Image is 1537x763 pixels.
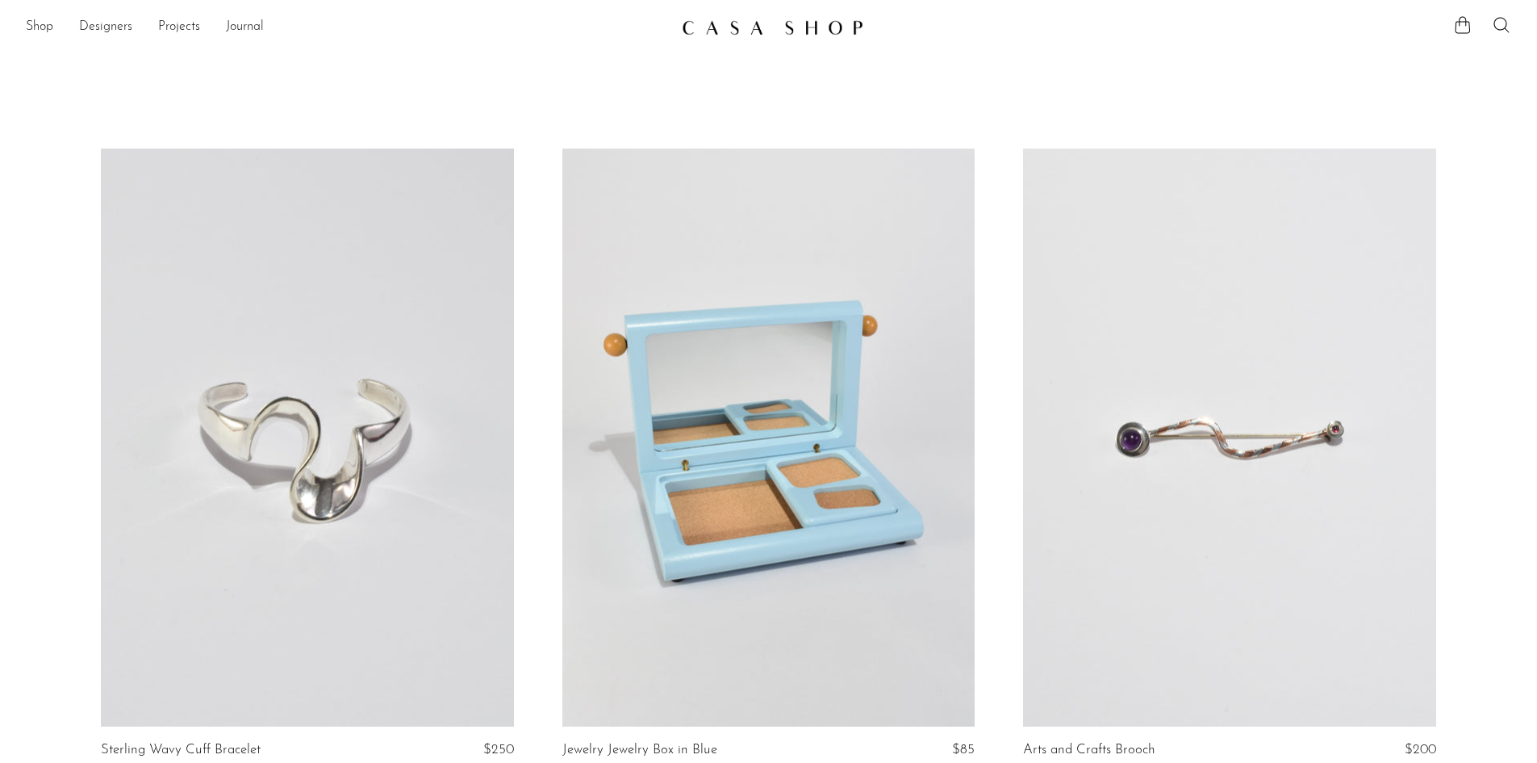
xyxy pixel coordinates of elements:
[26,17,53,38] a: Shop
[101,743,261,757] a: Sterling Wavy Cuff Bracelet
[1405,743,1436,757] span: $200
[1023,743,1155,757] a: Arts and Crafts Brooch
[952,743,975,757] span: $85
[26,14,669,41] nav: Desktop navigation
[79,17,132,38] a: Designers
[26,14,669,41] ul: NEW HEADER MENU
[158,17,200,38] a: Projects
[226,17,264,38] a: Journal
[483,743,514,757] span: $250
[562,743,717,757] a: Jewelry Jewelry Box in Blue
